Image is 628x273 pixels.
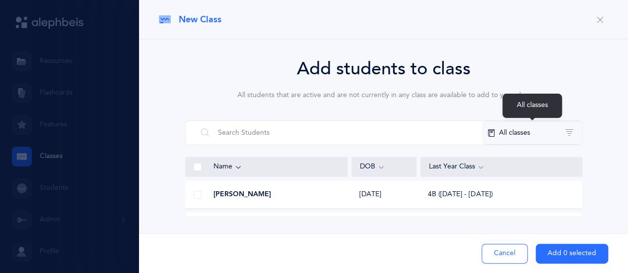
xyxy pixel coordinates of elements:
div: Last Year Class [429,162,574,172]
span: New Class [179,13,221,26]
div: DOB [360,162,408,172]
button: Add 0 selected [536,244,608,264]
div: All classes [502,94,562,118]
div: [DATE] [351,190,417,200]
div: All students that are active and are not currently in any class are available to add to your class [185,90,582,101]
div: 4B ([DATE] - [DATE]) [428,190,492,200]
div: Name [213,162,339,172]
input: Search Students [197,121,483,145]
button: Cancel [482,244,528,264]
button: All classes [483,121,582,145]
div: Add students to class [185,55,582,82]
span: [PERSON_NAME] [213,190,271,200]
